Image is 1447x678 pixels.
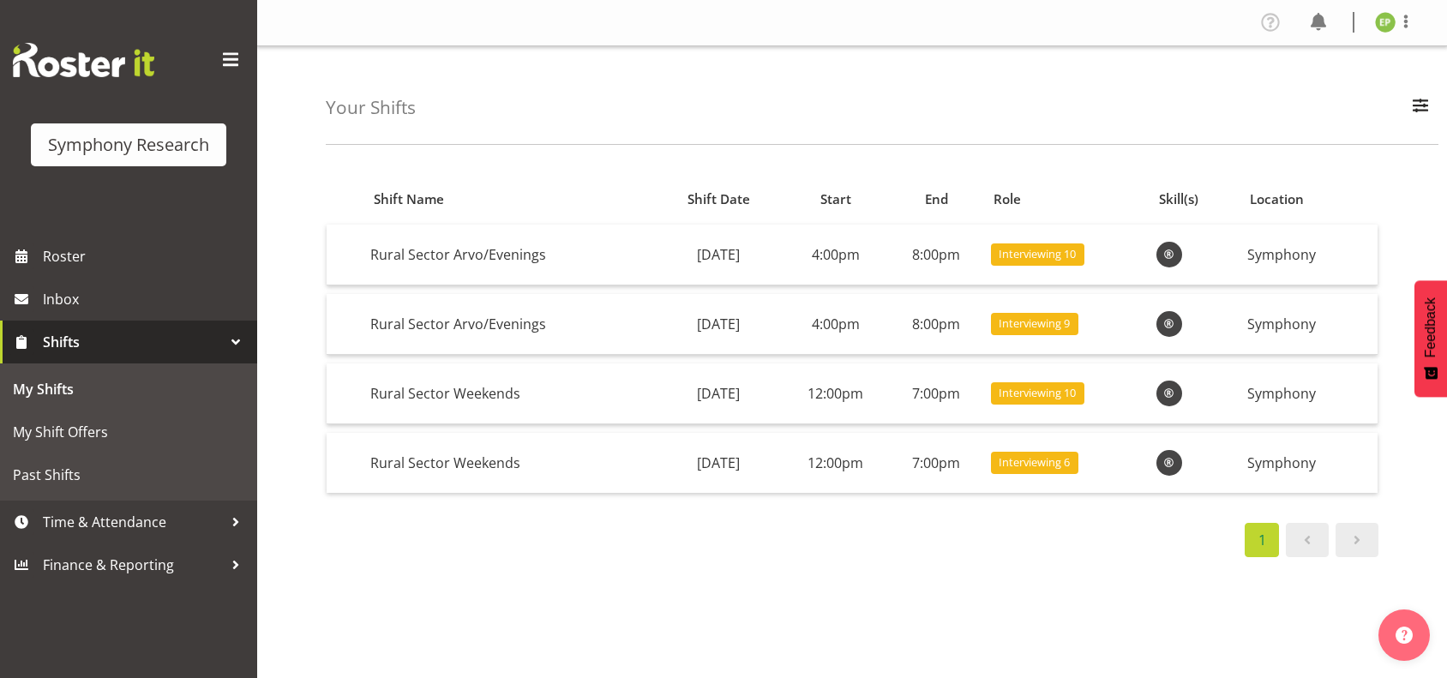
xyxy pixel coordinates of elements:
td: [DATE] [656,363,783,424]
td: Rural Sector Arvo/Evenings [363,225,655,285]
td: [DATE] [656,433,783,493]
span: Time & Attendance [43,509,223,535]
span: Feedback [1423,297,1438,357]
td: 7:00pm [889,363,984,424]
span: End [925,189,948,209]
td: [DATE] [656,225,783,285]
td: Rural Sector Arvo/Evenings [363,294,655,355]
span: My Shifts [13,376,244,402]
span: Shift Date [687,189,750,209]
td: 4:00pm [782,225,889,285]
td: 12:00pm [782,363,889,424]
td: Symphony [1240,294,1378,355]
span: Role [994,189,1021,209]
span: Start [820,189,851,209]
span: My Shift Offers [13,419,244,445]
span: Shifts [43,329,223,355]
span: Interviewing 10 [999,246,1076,262]
td: 8:00pm [889,225,984,285]
td: 7:00pm [889,433,984,493]
td: Rural Sector Weekends [363,363,655,424]
a: My Shifts [4,368,253,411]
span: Shift Name [374,189,444,209]
span: Location [1250,189,1304,209]
div: Symphony Research [48,132,209,158]
button: Filter Employees [1402,89,1438,127]
td: Symphony [1240,433,1378,493]
img: ellie-preston11924.jpg [1375,12,1396,33]
td: Symphony [1240,363,1378,424]
td: Symphony [1240,225,1378,285]
span: Inbox [43,286,249,312]
span: Skill(s) [1159,189,1198,209]
img: help-xxl-2.png [1396,627,1413,644]
td: 8:00pm [889,294,984,355]
td: [DATE] [656,294,783,355]
a: My Shift Offers [4,411,253,453]
img: Rosterit website logo [13,43,154,77]
td: 4:00pm [782,294,889,355]
td: 12:00pm [782,433,889,493]
a: Past Shifts [4,453,253,496]
span: Roster [43,243,249,269]
span: Interviewing 9 [999,315,1070,332]
span: Past Shifts [13,462,244,488]
td: Rural Sector Weekends [363,433,655,493]
span: Interviewing 10 [999,385,1076,401]
button: Feedback - Show survey [1414,280,1447,397]
span: Finance & Reporting [43,552,223,578]
span: Interviewing 6 [999,454,1070,471]
h4: Your Shifts [326,98,416,117]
